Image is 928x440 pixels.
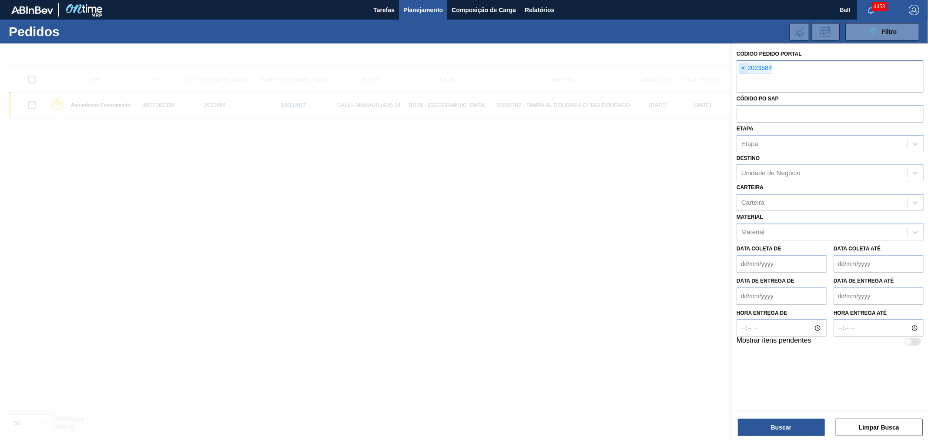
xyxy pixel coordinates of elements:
[737,214,763,220] label: Material
[834,255,924,273] input: dd/mm/yyyy
[403,5,443,15] span: Planejamento
[737,184,764,190] label: Carteira
[845,23,919,40] button: Filtro
[857,4,885,16] button: Notificações
[737,307,827,320] label: Hora entrega de
[872,2,887,11] span: 4458
[834,278,894,284] label: Data de Entrega até
[737,287,827,305] input: dd/mm/yyyy
[11,6,53,14] img: TNhmsLtSVTkK8tSr43FrP2fwEKptu5GPRR3wAAAABJRU5ErkJggg==
[737,278,794,284] label: Data de Entrega de
[741,140,758,147] div: Etapa
[373,5,395,15] span: Tarefas
[741,170,801,177] div: Unidade de Negócio
[739,63,747,73] span: ×
[737,155,760,161] label: Destino
[882,28,897,35] span: Filtro
[737,337,811,347] label: Mostrar itens pendentes
[812,23,840,40] div: Solicitação de Revisão de Pedidos
[737,255,827,273] input: dd/mm/yyyy
[834,246,881,252] label: Data coleta até
[790,23,809,40] div: Importar Negociações dos Pedidos
[525,5,554,15] span: Relatórios
[9,27,141,37] h1: Pedidos
[737,96,779,102] label: Códido PO SAP
[737,51,802,57] label: Código Pedido Portal
[741,199,764,207] div: Carteira
[739,63,772,74] div: 2023584
[452,5,516,15] span: Composição de Carga
[737,246,781,252] label: Data coleta de
[741,228,764,236] div: Material
[834,307,924,320] label: Hora entrega até
[834,287,924,305] input: dd/mm/yyyy
[909,5,919,15] img: Logout
[737,126,754,132] label: Etapa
